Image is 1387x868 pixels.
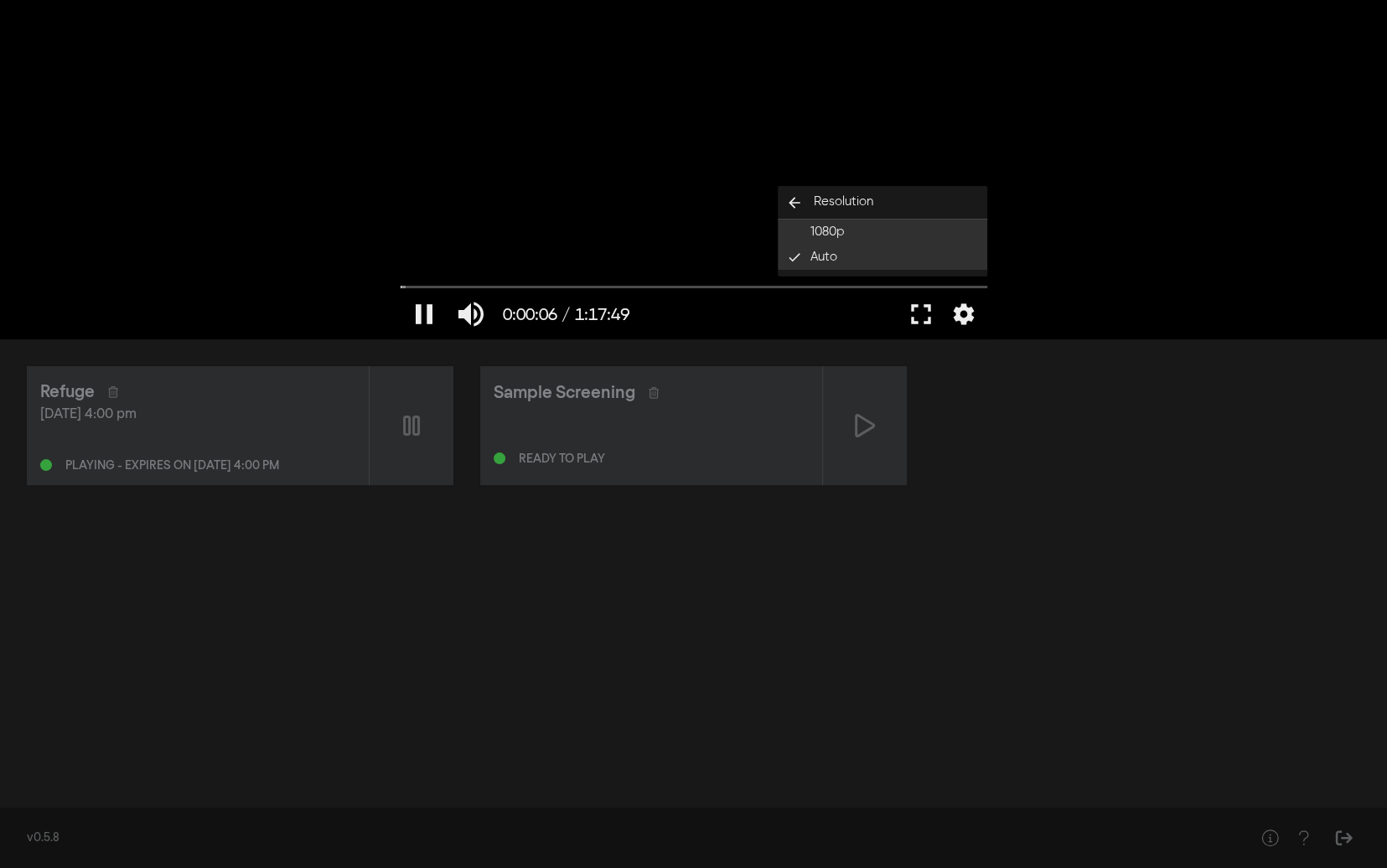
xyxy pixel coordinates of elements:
[778,194,811,211] i: arrow_back
[783,250,810,265] i: done
[810,248,837,267] span: Auto
[778,245,987,270] button: Auto
[494,289,638,339] button: 0:00:06 / 1:17:49
[27,829,1219,847] div: v0.5.8
[1286,821,1320,855] button: Help
[778,186,987,220] button: Resolution
[1327,821,1360,855] button: Sign Out
[778,220,987,245] button: 1080p
[1253,821,1286,855] button: Help
[448,289,494,339] button: Mute
[494,380,635,406] div: Sample Screening
[814,193,873,212] span: Resolution
[40,380,95,405] div: Refuge
[401,289,448,339] button: Pause
[65,460,279,472] div: Playing - expires on [DATE] 4:00 pm
[40,405,355,425] div: [DATE] 4:00 pm
[519,453,605,465] div: Ready to play
[810,223,845,242] span: 1080p
[898,289,945,339] button: Full screen
[945,289,983,339] button: More settings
